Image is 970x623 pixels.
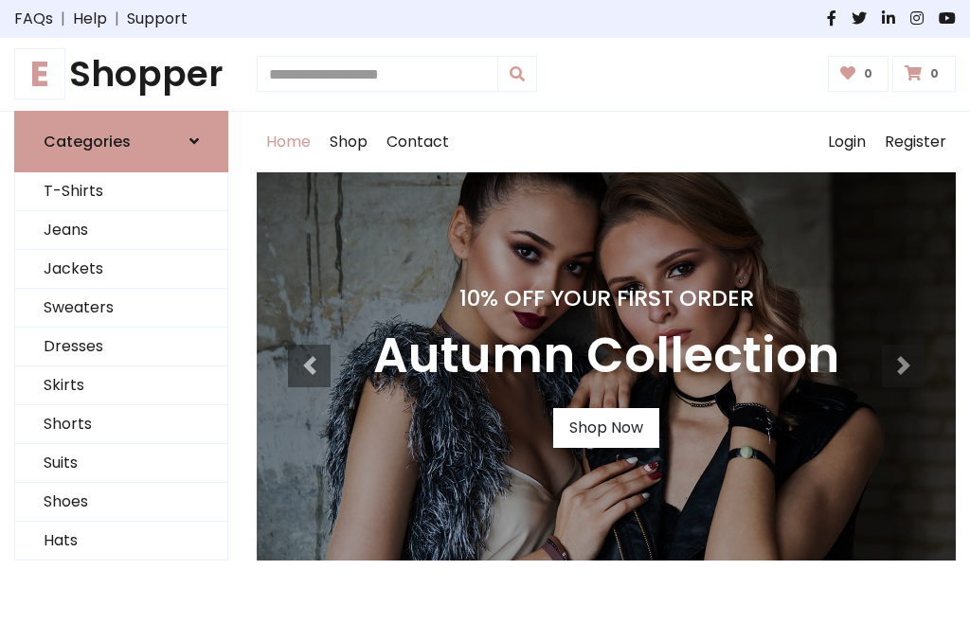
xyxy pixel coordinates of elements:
a: Sweaters [15,289,227,328]
a: Shoes [15,483,227,522]
span: E [14,48,65,99]
span: | [107,8,127,30]
a: Home [257,112,320,172]
a: Hats [15,522,227,561]
span: 0 [859,65,877,82]
span: 0 [925,65,943,82]
a: Help [73,8,107,30]
a: 0 [892,56,956,92]
h1: Shopper [14,53,228,96]
a: EShopper [14,53,228,96]
h4: 10% Off Your First Order [373,285,839,311]
a: Support [127,8,188,30]
a: Shorts [15,405,227,444]
a: Suits [15,444,227,483]
a: Shop [320,112,377,172]
a: Dresses [15,328,227,366]
a: Contact [377,112,458,172]
span: | [53,8,73,30]
a: Shop Now [553,408,659,448]
a: FAQs [14,8,53,30]
a: Register [875,112,956,172]
a: Jeans [15,211,227,250]
h3: Autumn Collection [373,327,839,385]
h6: Categories [44,133,131,151]
a: Categories [14,111,228,172]
a: Skirts [15,366,227,405]
a: 0 [828,56,889,92]
a: Login [818,112,875,172]
a: Jackets [15,250,227,289]
a: T-Shirts [15,172,227,211]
